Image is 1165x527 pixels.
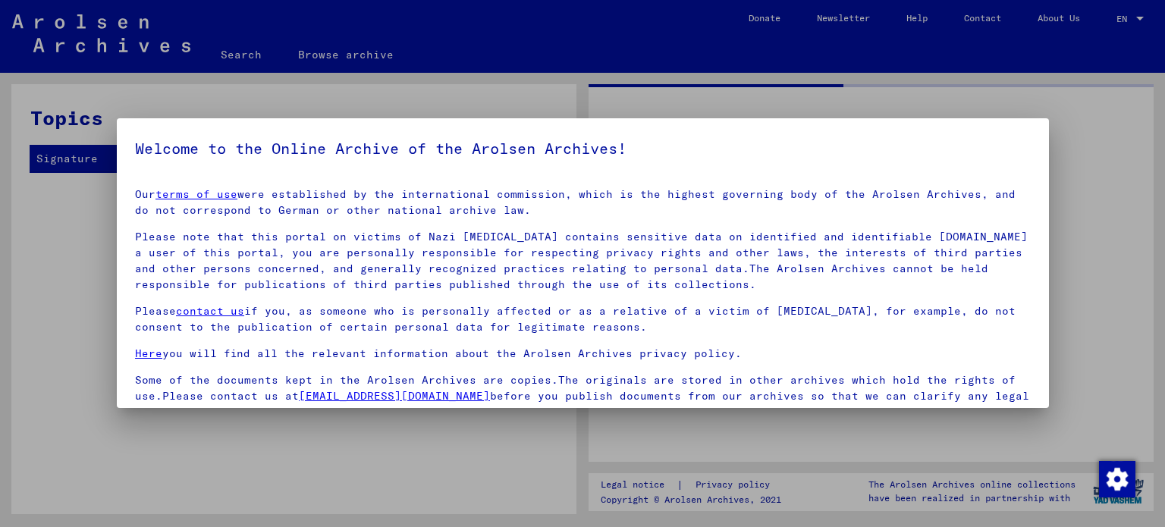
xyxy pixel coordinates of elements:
[135,136,1031,161] h5: Welcome to the Online Archive of the Arolsen Archives!
[176,304,244,318] a: contact us
[135,303,1031,335] p: Please if you, as someone who is personally affected or as a relative of a victim of [MEDICAL_DAT...
[135,372,1031,420] p: Some of the documents kept in the Arolsen Archives are copies.The originals are stored in other a...
[155,187,237,201] a: terms of use
[135,187,1031,218] p: Our were established by the international commission, which is the highest governing body of the ...
[1099,461,1135,497] img: Change consent
[135,346,1031,362] p: you will find all the relevant information about the Arolsen Archives privacy policy.
[1098,460,1135,497] div: Change consent
[135,229,1031,293] p: Please note that this portal on victims of Nazi [MEDICAL_DATA] contains sensitive data on identif...
[299,389,490,403] a: [EMAIL_ADDRESS][DOMAIN_NAME]
[135,347,162,360] a: Here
